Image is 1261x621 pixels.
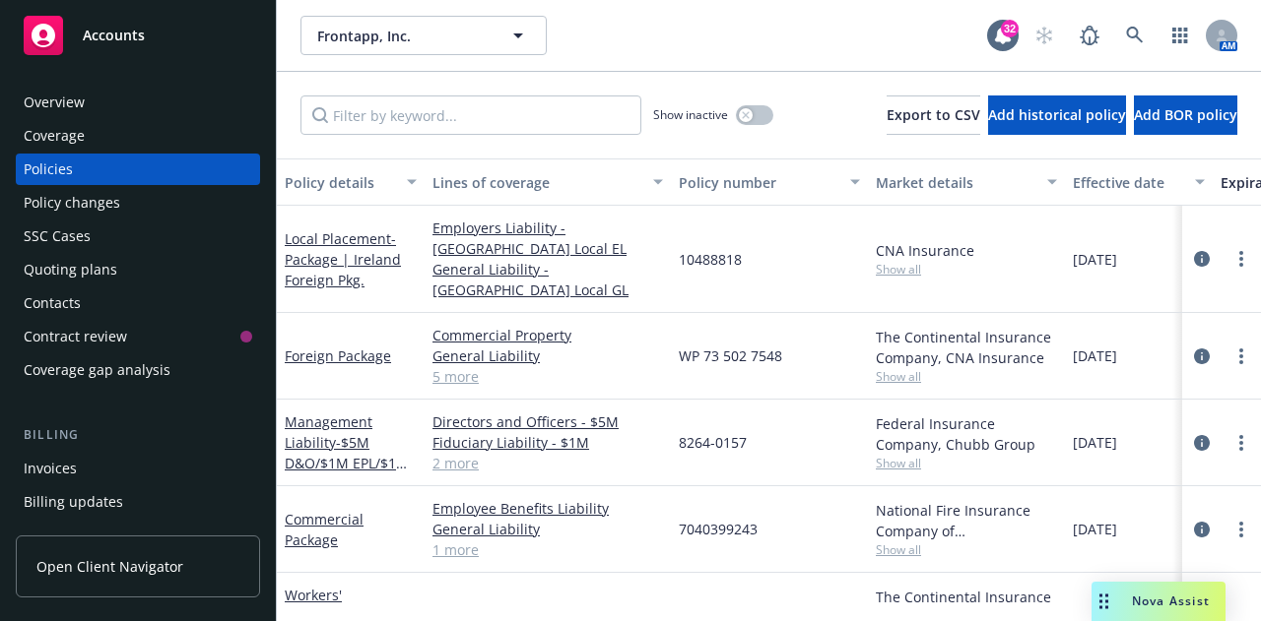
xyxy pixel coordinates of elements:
a: Billing updates [16,486,260,518]
a: Local Placement [285,229,401,289]
a: more [1229,518,1253,541]
span: [DATE] [1073,432,1117,453]
a: more [1229,431,1253,455]
a: circleInformation [1190,247,1214,271]
div: Drag to move [1092,582,1116,621]
div: Market details [876,172,1035,193]
div: Overview [24,87,85,118]
div: Federal Insurance Company, Chubb Group [876,413,1057,455]
span: [DATE] [1073,519,1117,539]
div: Policy details [285,172,395,193]
a: more [1229,344,1253,368]
div: Quoting plans [24,254,117,285]
a: General Liability [432,345,663,366]
span: Add BOR policy [1134,105,1237,124]
button: Policy number [671,158,868,206]
div: Policy number [679,172,838,193]
a: Start snowing [1025,16,1064,55]
div: Coverage [24,120,85,152]
span: [DATE] [1073,249,1117,270]
div: SSC Cases [24,220,91,252]
a: Contacts [16,287,260,319]
a: 1 more [432,539,663,560]
button: Lines of coverage [425,158,671,206]
span: - Package | Ireland Foreign Pkg. [285,229,401,289]
a: Overview [16,87,260,118]
span: Show all [876,541,1057,558]
a: Invoices [16,453,260,484]
span: Show all [876,261,1057,278]
button: Policy details [277,158,425,206]
a: Directors and Officers - $5M [432,411,663,432]
a: Commercial Property [432,325,663,345]
span: Export to CSV [887,105,980,124]
a: Accounts [16,8,260,63]
span: Frontapp, Inc. [317,26,488,46]
button: Frontapp, Inc. [300,16,547,55]
button: Add historical policy [988,95,1126,135]
span: Open Client Navigator [36,556,183,577]
a: Employee Benefits Liability [432,498,663,519]
div: Invoices [24,453,77,484]
button: Nova Assist [1092,582,1226,621]
a: Coverage [16,120,260,152]
span: 10488818 [679,249,742,270]
input: Filter by keyword... [300,95,641,135]
a: circleInformation [1190,431,1214,455]
span: Show inactive [653,106,728,123]
a: Employers Liability - [GEOGRAPHIC_DATA] Local EL [432,217,663,259]
div: Policy changes [24,187,120,218]
a: Contract review [16,321,260,352]
a: 5 more [432,366,663,387]
a: 2 more [432,453,663,473]
a: Foreign Package [285,346,391,365]
div: The Continental Insurance Company, CNA Insurance [876,327,1057,368]
span: Show all [876,368,1057,385]
span: Nova Assist [1132,592,1210,609]
a: Policy changes [16,187,260,218]
a: circleInformation [1190,518,1214,541]
div: Effective date [1073,172,1183,193]
a: Search [1115,16,1155,55]
a: Report a Bug [1070,16,1109,55]
div: Billing [16,425,260,445]
a: Fiduciary Liability - $1M [432,432,663,453]
div: Lines of coverage [432,172,641,193]
a: Policies [16,154,260,185]
a: Commercial Package [285,510,364,549]
a: General Liability [432,519,663,539]
span: 7040399243 [679,519,758,539]
button: Effective date [1065,158,1213,206]
a: Switch app [1161,16,1200,55]
span: WP 73 502 7548 [679,345,782,366]
button: Export to CSV [887,95,980,135]
a: circleInformation [1190,344,1214,368]
div: CNA Insurance [876,240,1057,261]
div: National Fire Insurance Company of [GEOGRAPHIC_DATA], CNA Insurance [876,500,1057,541]
a: more [1229,247,1253,271]
span: Show all [876,455,1057,471]
a: Coverage gap analysis [16,354,260,386]
span: [DATE] [1073,345,1117,366]
span: Accounts [83,28,145,43]
div: Coverage gap analysis [24,354,170,386]
span: Add historical policy [988,105,1126,124]
div: 32 [1001,20,1019,37]
span: - $5M D&O/$1M EPL/$1M FID/$1M Crime [285,433,409,493]
a: Management Liability [285,412,409,493]
div: Policies [24,154,73,185]
a: Quoting plans [16,254,260,285]
a: SSC Cases [16,220,260,252]
div: Billing updates [24,486,123,518]
div: Contract review [24,321,127,352]
a: General Liability - [GEOGRAPHIC_DATA] Local GL [432,259,663,300]
button: Market details [868,158,1065,206]
button: Add BOR policy [1134,95,1237,135]
span: 8264-0157 [679,432,747,453]
div: Contacts [24,287,81,319]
